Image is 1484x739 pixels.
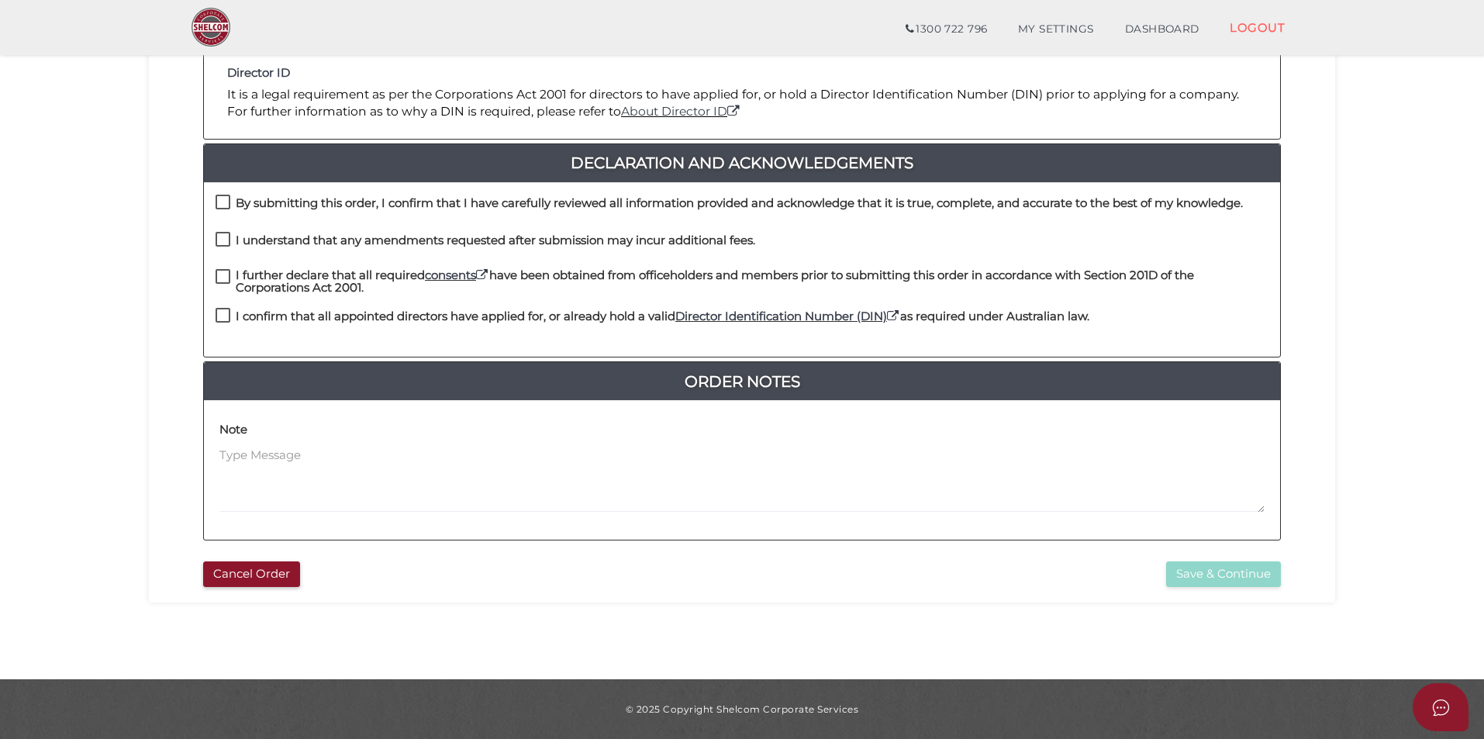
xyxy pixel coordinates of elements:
[227,67,1257,80] h4: Director ID
[425,268,489,282] a: consents
[236,310,1089,323] h4: I confirm that all appointed directors have applied for, or already hold a valid as required unde...
[236,269,1268,295] h4: I further declare that all required have been obtained from officeholders and members prior to su...
[236,234,755,247] h4: I understand that any amendments requested after submission may incur additional fees.
[1110,14,1215,45] a: DASHBOARD
[204,150,1280,175] a: Declaration And Acknowledgements
[1166,561,1281,587] button: Save & Continue
[1214,12,1300,43] a: LOGOUT
[1413,683,1468,731] button: Open asap
[227,86,1257,121] p: It is a legal requirement as per the Corporations Act 2001 for directors to have applied for, or ...
[204,369,1280,394] a: Order Notes
[219,423,247,437] h4: Note
[203,561,300,587] button: Cancel Order
[1003,14,1110,45] a: MY SETTINGS
[160,703,1324,716] div: © 2025 Copyright Shelcom Corporate Services
[621,104,741,119] a: About Director ID
[890,14,1003,45] a: 1300 722 796
[675,309,900,323] a: Director Identification Number (DIN)
[236,197,1243,210] h4: By submitting this order, I confirm that I have carefully reviewed all information provided and a...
